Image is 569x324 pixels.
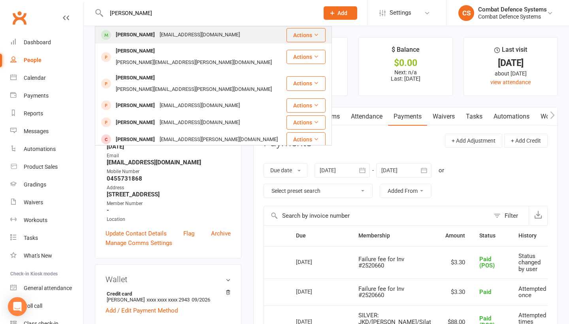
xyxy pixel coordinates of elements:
div: Member Number [107,200,231,207]
div: [EMAIL_ADDRESS][DOMAIN_NAME] [157,100,242,111]
div: Reports [24,110,43,117]
a: Tasks [460,107,488,126]
a: Update Contact Details [106,229,167,238]
div: $0.00 [366,59,445,67]
div: Dashboard [24,39,51,45]
div: [PERSON_NAME] [113,100,157,111]
strong: [STREET_ADDRESS] [107,191,231,198]
div: [DATE] [296,256,332,268]
span: Add [337,10,347,16]
span: Status changed by user [518,252,541,273]
span: Attempted once [518,285,546,299]
a: Payments [10,87,83,105]
button: + Add Credit [504,134,548,148]
div: Mobile Number [107,168,231,175]
button: Actions [286,28,326,42]
p: Next: n/a Last: [DATE] [366,69,445,82]
a: Waivers [427,107,460,126]
div: $ Balance [392,45,420,59]
a: Add / Edit Payment Method [106,306,178,315]
td: $3.30 [438,279,472,305]
a: Archive [211,229,231,238]
div: Roll call [24,303,42,309]
a: Reports [10,105,83,122]
div: [DATE] [471,59,550,67]
h3: Wallet [106,275,231,284]
div: What's New [24,252,52,259]
a: Automations [10,140,83,158]
input: Search... [104,8,313,19]
div: [EMAIL_ADDRESS][PERSON_NAME][DOMAIN_NAME] [157,134,280,145]
div: Calendar [24,75,46,81]
td: $3.30 [438,246,472,279]
strong: 0455731868 [107,175,231,182]
strong: - [107,207,231,214]
a: Gradings [10,176,83,194]
strong: [DATE] [107,143,231,150]
div: [PERSON_NAME][EMAIL_ADDRESS][PERSON_NAME][DOMAIN_NAME] [113,57,274,68]
div: Product Sales [24,164,58,170]
span: Paid (POS) [479,256,495,269]
th: History [511,226,565,246]
div: Messages [24,128,49,134]
a: Product Sales [10,158,83,176]
button: Actions [286,50,326,64]
th: Due [289,226,351,246]
div: Automations [24,146,56,152]
button: Added From [380,184,431,198]
div: [PERSON_NAME] [113,72,157,84]
span: Settings [390,4,411,22]
div: [PERSON_NAME] [113,117,157,128]
div: People [24,57,41,63]
div: Workouts [24,217,47,223]
button: Actions [286,132,326,147]
div: Combat Defence Systems [478,6,547,13]
div: [PERSON_NAME] [113,45,157,57]
div: [EMAIL_ADDRESS][DOMAIN_NAME] [157,29,242,41]
a: Workouts [10,211,83,229]
a: Flag [183,229,194,238]
span: Failure fee for Inv #2520660 [358,285,404,299]
a: Tasks [10,229,83,247]
div: Gradings [24,181,46,188]
div: [DATE] [296,285,332,298]
div: Location [107,216,231,223]
button: Add [324,6,357,20]
li: [PERSON_NAME] [106,290,231,304]
button: Actions [286,115,326,130]
a: People [10,51,83,69]
div: Email [107,152,231,160]
strong: Credit card [107,291,227,297]
div: [PERSON_NAME] [113,134,157,145]
a: Payments [388,107,427,126]
div: Open Intercom Messenger [8,297,27,316]
a: What's New [10,247,83,265]
a: Roll call [10,297,83,315]
div: Address [107,184,231,192]
div: Tasks [24,235,38,241]
div: Waivers [24,199,43,205]
a: Clubworx [9,8,29,28]
div: Last visit [494,45,527,59]
span: 09/2026 [192,297,210,303]
div: Filter [505,211,518,220]
a: Attendance [345,107,388,126]
div: General attendance [24,285,72,291]
th: Membership [351,226,438,246]
div: Combat Defence Systems [478,13,547,20]
div: about [DATE] [471,69,550,78]
a: view attendance [490,79,531,85]
strong: [EMAIL_ADDRESS][DOMAIN_NAME] [107,159,231,166]
a: Calendar [10,69,83,87]
span: xxxx xxxx xxxx 2943 [147,297,190,303]
h3: Payments [264,137,312,149]
a: Messages [10,122,83,140]
th: Amount [438,226,472,246]
a: Automations [488,107,535,126]
button: + Add Adjustment [445,134,502,148]
button: Due date [264,163,307,177]
th: Status [472,226,511,246]
div: Payments [24,92,49,99]
a: General attendance kiosk mode [10,279,83,297]
div: CS [458,5,474,21]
